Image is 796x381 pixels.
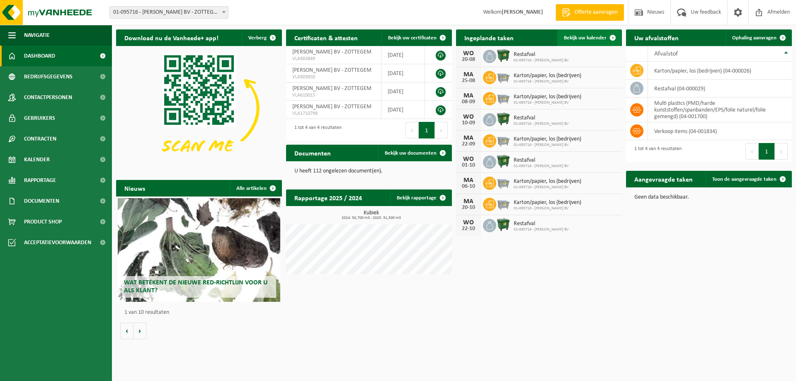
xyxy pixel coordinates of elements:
span: VLA1710799 [292,110,375,117]
span: 2024: 50,700 m3 - 2025: 31,500 m3 [290,216,452,220]
img: WB-1100-HPE-GN-01 [496,154,510,168]
div: 01-10 [460,163,477,168]
span: Product Shop [24,211,62,232]
button: Verberg [242,29,281,46]
div: MA [460,198,477,205]
span: 01-095716 - [PERSON_NAME] BV [514,100,581,105]
td: [DATE] [381,64,425,83]
span: [PERSON_NAME] BV - ZOTTEGEM [292,67,371,73]
td: restafval (04-000029) [648,80,792,97]
p: U heeft 112 ongelezen document(en). [294,168,444,174]
button: Previous [405,122,419,138]
a: Ophaling aanvragen [726,29,791,46]
span: 01-095716 - SAVAT ROLAND BV - ZOTTEGEM [110,7,228,18]
span: [PERSON_NAME] BV - ZOTTEGEM [292,49,371,55]
div: 22-10 [460,226,477,232]
strong: [PERSON_NAME] [502,9,543,15]
img: WB-1100-HPE-GN-01 [496,112,510,126]
span: Restafval [514,51,569,58]
img: WB-2500-GAL-GY-01 [496,175,510,189]
div: WO [460,219,477,226]
div: WO [460,50,477,57]
h2: Ingeplande taken [456,29,522,46]
div: MA [460,71,477,78]
div: 20-08 [460,57,477,63]
td: [DATE] [381,101,425,119]
a: Alle artikelen [230,180,281,197]
span: Offerte aanvragen [573,8,620,17]
img: WB-2500-GAL-GY-01 [496,197,510,211]
span: Toon de aangevraagde taken [712,177,777,182]
a: Wat betekent de nieuwe RED-richtlijn voor u als klant? [118,198,280,302]
span: Karton/papier, los (bedrijven) [514,94,581,100]
span: 01-095716 - [PERSON_NAME] BV [514,164,569,169]
td: [DATE] [381,46,425,64]
div: 22-09 [460,141,477,147]
img: Download de VHEPlus App [116,46,282,170]
span: Gebruikers [24,108,55,129]
span: Restafval [514,157,569,164]
span: VLA903850 [292,74,375,80]
span: Bekijk uw certificaten [388,35,437,41]
span: Karton/papier, los (bedrijven) [514,136,581,143]
span: Kalender [24,149,50,170]
img: WB-2500-GAL-GY-01 [496,70,510,84]
button: Previous [745,143,759,160]
div: 25-08 [460,78,477,84]
div: WO [460,156,477,163]
span: Bekijk uw documenten [385,150,437,156]
div: 10-09 [460,120,477,126]
span: 01-095716 - SAVAT ROLAND BV - ZOTTEGEM [109,6,228,19]
span: Rapportage [24,170,56,191]
h3: Kubiek [290,210,452,220]
td: multi plastics (PMD/harde kunststoffen/spanbanden/EPS/folie naturel/folie gemengd) (04-001700) [648,97,792,122]
div: MA [460,135,477,141]
span: Karton/papier, los (bedrijven) [514,73,581,79]
a: Bekijk rapportage [390,189,451,206]
span: 01-095716 - [PERSON_NAME] BV [514,79,581,84]
button: 1 [759,143,775,160]
span: Restafval [514,221,569,227]
span: Karton/papier, los (bedrijven) [514,178,581,185]
img: WB-1100-HPE-GN-01 [496,49,510,63]
p: Geen data beschikbaar. [634,194,784,200]
div: 08-09 [460,99,477,105]
h2: Aangevraagde taken [626,171,701,187]
span: Contactpersonen [24,87,72,108]
button: 1 [419,122,435,138]
span: VLA903849 [292,56,375,62]
h2: Uw afvalstoffen [626,29,687,46]
span: VLA610015 [292,92,375,99]
span: 01-095716 - [PERSON_NAME] BV [514,206,581,211]
span: Restafval [514,115,569,121]
h2: Documenten [286,145,339,161]
img: WB-2500-GAL-GY-01 [496,133,510,147]
span: 01-095716 - [PERSON_NAME] BV [514,58,569,63]
button: Next [435,122,448,138]
img: WB-2500-GAL-GY-01 [496,91,510,105]
span: 01-095716 - [PERSON_NAME] BV [514,185,581,190]
span: Bekijk uw kalender [564,35,607,41]
span: Dashboard [24,46,55,66]
div: 20-10 [460,205,477,211]
span: Wat betekent de nieuwe RED-richtlijn voor u als klant? [124,279,267,294]
span: [PERSON_NAME] BV - ZOTTEGEM [292,104,371,110]
h2: Nieuws [116,180,153,196]
button: Next [775,143,788,160]
td: [DATE] [381,83,425,101]
p: 1 van 10 resultaten [124,310,278,315]
a: Offerte aanvragen [556,4,624,21]
span: 01-095716 - [PERSON_NAME] BV [514,227,569,232]
span: Ophaling aanvragen [732,35,777,41]
a: Bekijk uw kalender [557,29,621,46]
span: Karton/papier, los (bedrijven) [514,199,581,206]
td: karton/papier, los (bedrijven) (04-000026) [648,62,792,80]
img: WB-1100-HPE-GN-01 [496,218,510,232]
h2: Rapportage 2025 / 2024 [286,189,370,206]
div: 1 tot 4 van 4 resultaten [630,142,682,160]
span: Bedrijfsgegevens [24,66,73,87]
span: Afvalstof [654,51,678,57]
td: verkoop items (04-001834) [648,122,792,140]
span: [PERSON_NAME] BV - ZOTTEGEM [292,85,371,92]
div: MA [460,177,477,184]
